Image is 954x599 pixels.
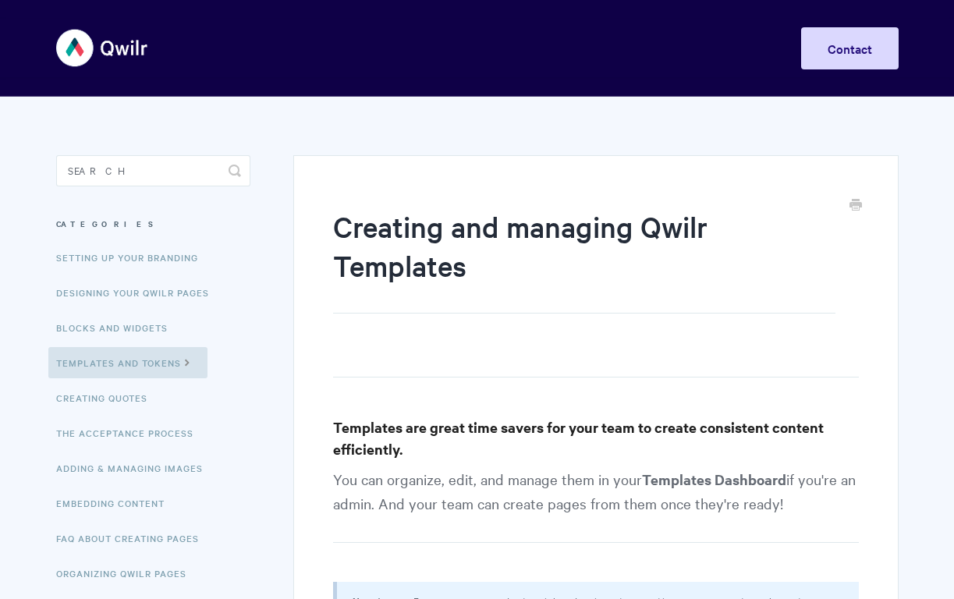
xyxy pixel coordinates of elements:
input: Search [56,155,250,186]
a: Templates and Tokens [48,347,207,378]
a: FAQ About Creating Pages [56,523,211,554]
a: Setting up your Branding [56,242,210,273]
img: Qwilr Help Center [56,19,149,77]
h3: Categories [56,210,250,238]
a: Blocks and Widgets [56,312,179,343]
a: Designing Your Qwilr Pages [56,277,221,308]
a: Contact [801,27,899,69]
a: Organizing Qwilr Pages [56,558,198,589]
h3: Templates are great time savers for your team to create consistent content efficiently. [333,416,858,460]
strong: Templates Dashboard [642,470,786,489]
a: Print this Article [849,197,862,214]
a: Adding & Managing Images [56,452,215,484]
p: You can organize, edit, and manage them in your if you're an admin. And your team can create page... [333,467,858,543]
a: Embedding Content [56,487,176,519]
h1: Creating and managing Qwilr Templates [333,207,835,314]
a: Creating Quotes [56,382,159,413]
a: The Acceptance Process [56,417,205,448]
